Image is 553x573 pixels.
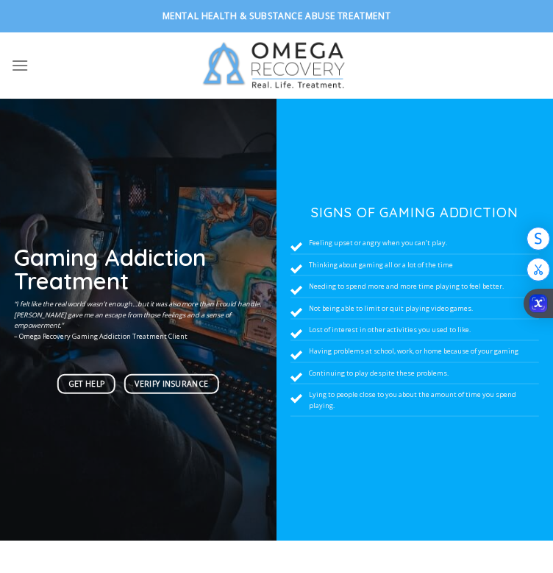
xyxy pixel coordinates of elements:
li: Continuing to play despite these problems. [290,362,539,384]
li: Not being able to limit or quit playing video games. [290,298,539,319]
li: Feeling upset or angry when you can’t play. [290,233,539,254]
li: Having problems at school, work, or home because of your gaming [290,341,539,362]
img: Omega Recovery [194,32,360,99]
strong: Mental Health & Substance Abuse Treatment [163,10,391,22]
li: Needing to spend more and more time playing to feel better. [290,276,539,298]
a: Menu [11,47,29,83]
li: Thinking about gaming all or a lot of the time [290,254,539,275]
h1: Gaming Addiction Treatment [14,246,263,292]
a: Get Help [57,374,115,394]
span: Get Help [68,378,105,390]
li: Lost of interest in other activities you used to like. [290,320,539,341]
li: Lying to people close to you about the amount of time you spend playing. [290,384,539,417]
span: Verify Insurance [135,378,208,390]
p: – Omega Recovery Gaming Addiction Treatment Client [14,299,263,342]
h3: Signs of Gaming Addiction [290,205,539,219]
a: Verify Insurance [124,374,219,394]
em: “I felt like the real world wasn’t enough…but it was also more than I could handle. [PERSON_NAME]... [14,299,261,330]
